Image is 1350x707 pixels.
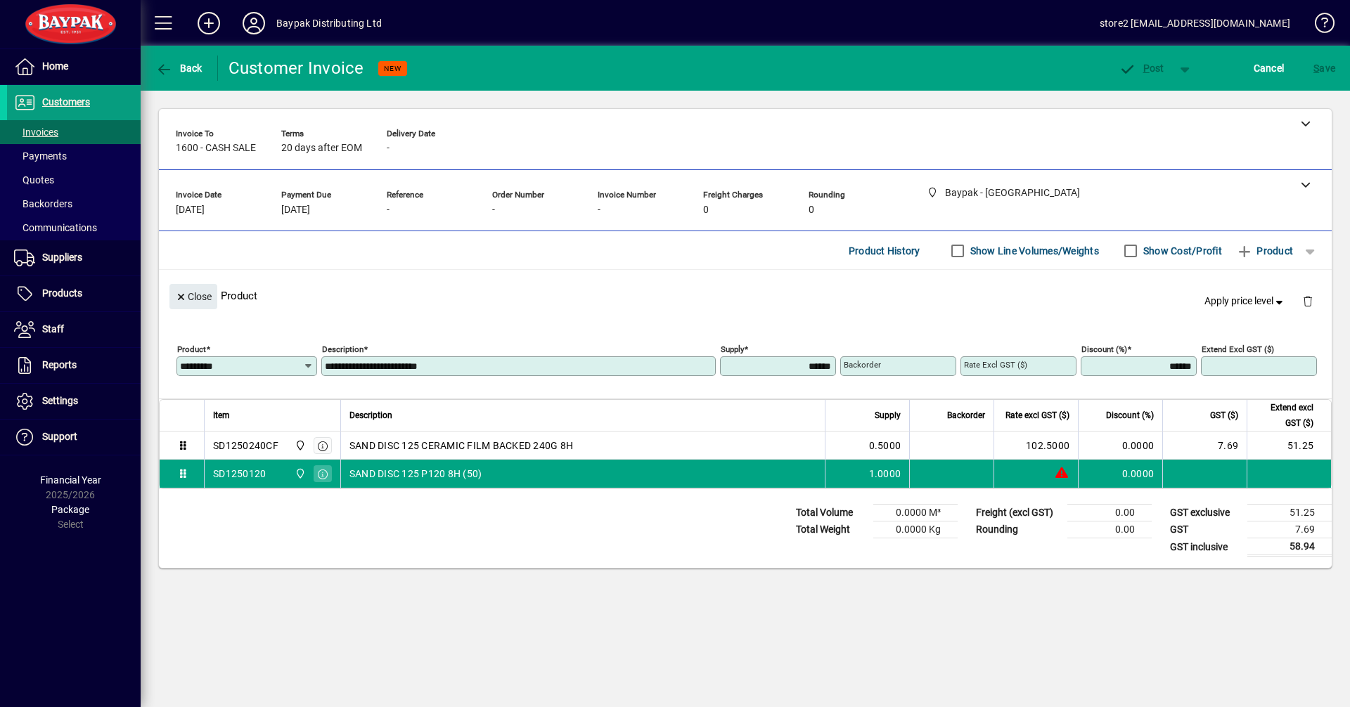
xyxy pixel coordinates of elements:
span: - [387,143,390,154]
span: 0.5000 [869,439,901,453]
div: Customer Invoice [229,57,364,79]
mat-label: Supply [721,344,744,354]
span: 20 days after EOM [281,143,362,154]
span: Invoices [14,127,58,138]
mat-label: Description [322,344,364,354]
span: - [492,205,495,216]
span: Quotes [14,174,54,186]
td: 51.25 [1247,432,1331,460]
span: ost [1119,63,1164,74]
mat-label: Rate excl GST ($) [964,360,1027,370]
td: GST inclusive [1163,538,1247,556]
span: SAND DISC 125 CERAMIC FILM BACKED 240G 8H [349,439,573,453]
a: Staff [7,312,141,347]
label: Show Cost/Profit [1140,244,1222,258]
span: Supply [875,408,901,423]
span: Cancel [1254,57,1285,79]
span: - [387,205,390,216]
td: Total Weight [789,521,873,538]
app-page-header-button: Back [141,56,218,81]
a: Payments [7,144,141,168]
div: Baypak Distributing Ltd [276,12,382,34]
td: Freight (excl GST) [969,505,1067,521]
td: GST exclusive [1163,505,1247,521]
button: Cancel [1250,56,1288,81]
span: 1.0000 [869,467,901,481]
span: 1600 - CASH SALE [176,143,256,154]
a: Support [7,420,141,455]
button: Delete [1291,284,1325,318]
button: Apply price level [1199,289,1292,314]
span: NEW [384,64,401,73]
span: GST ($) [1210,408,1238,423]
span: [DATE] [176,205,205,216]
span: Settings [42,395,78,406]
span: Rate excl GST ($) [1005,408,1069,423]
span: Discount (%) [1106,408,1154,423]
div: SD1250240CF [213,439,278,453]
span: Suppliers [42,252,82,263]
span: S [1313,63,1319,74]
td: 58.94 [1247,538,1332,556]
button: Add [186,11,231,36]
td: GST [1163,521,1247,538]
span: Item [213,408,230,423]
span: Package [51,504,89,515]
a: Home [7,49,141,84]
mat-label: Discount (%) [1081,344,1127,354]
button: Product [1229,238,1300,264]
span: Financial Year [40,474,101,486]
td: Total Volume [789,505,873,521]
button: Back [152,56,206,81]
span: 0 [809,205,814,216]
span: Payments [14,150,67,162]
span: Backorders [14,198,72,209]
span: Close [175,285,212,309]
span: - [598,205,600,216]
app-page-header-button: Delete [1291,294,1325,307]
td: Rounding [969,521,1067,538]
span: Products [42,287,82,299]
span: Staff [42,323,64,335]
span: Reports [42,359,77,370]
mat-label: Product [177,344,206,354]
td: 7.69 [1162,432,1247,460]
span: Apply price level [1204,294,1286,309]
span: Description [349,408,392,423]
span: Communications [14,222,97,233]
button: Save [1310,56,1339,81]
td: 0.00 [1067,505,1152,521]
span: Home [42,60,68,72]
div: 102.5000 [1003,439,1069,453]
label: Show Line Volumes/Weights [967,244,1099,258]
td: 51.25 [1247,505,1332,521]
span: Support [42,431,77,442]
span: 0 [703,205,709,216]
td: 0.0000 Kg [873,521,958,538]
span: Backorder [947,408,985,423]
button: Profile [231,11,276,36]
span: Product History [849,240,920,262]
button: Close [169,284,217,309]
span: Product [1236,240,1293,262]
a: Products [7,276,141,311]
span: [DATE] [281,205,310,216]
span: Baypak - Onekawa [291,466,307,481]
mat-label: Backorder [844,360,881,370]
a: Invoices [7,120,141,144]
div: SD1250120 [213,467,266,481]
td: 0.0000 [1078,432,1162,460]
td: 0.0000 M³ [873,505,958,521]
button: Product History [843,238,926,264]
td: 0.00 [1067,521,1152,538]
span: Customers [42,96,90,108]
a: Settings [7,384,141,419]
a: Backorders [7,192,141,216]
td: 7.69 [1247,521,1332,538]
button: Post [1112,56,1171,81]
a: Communications [7,216,141,240]
span: P [1143,63,1150,74]
a: Reports [7,348,141,383]
span: SAND DISC 125 P120 8H (50) [349,467,482,481]
span: Back [155,63,202,74]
